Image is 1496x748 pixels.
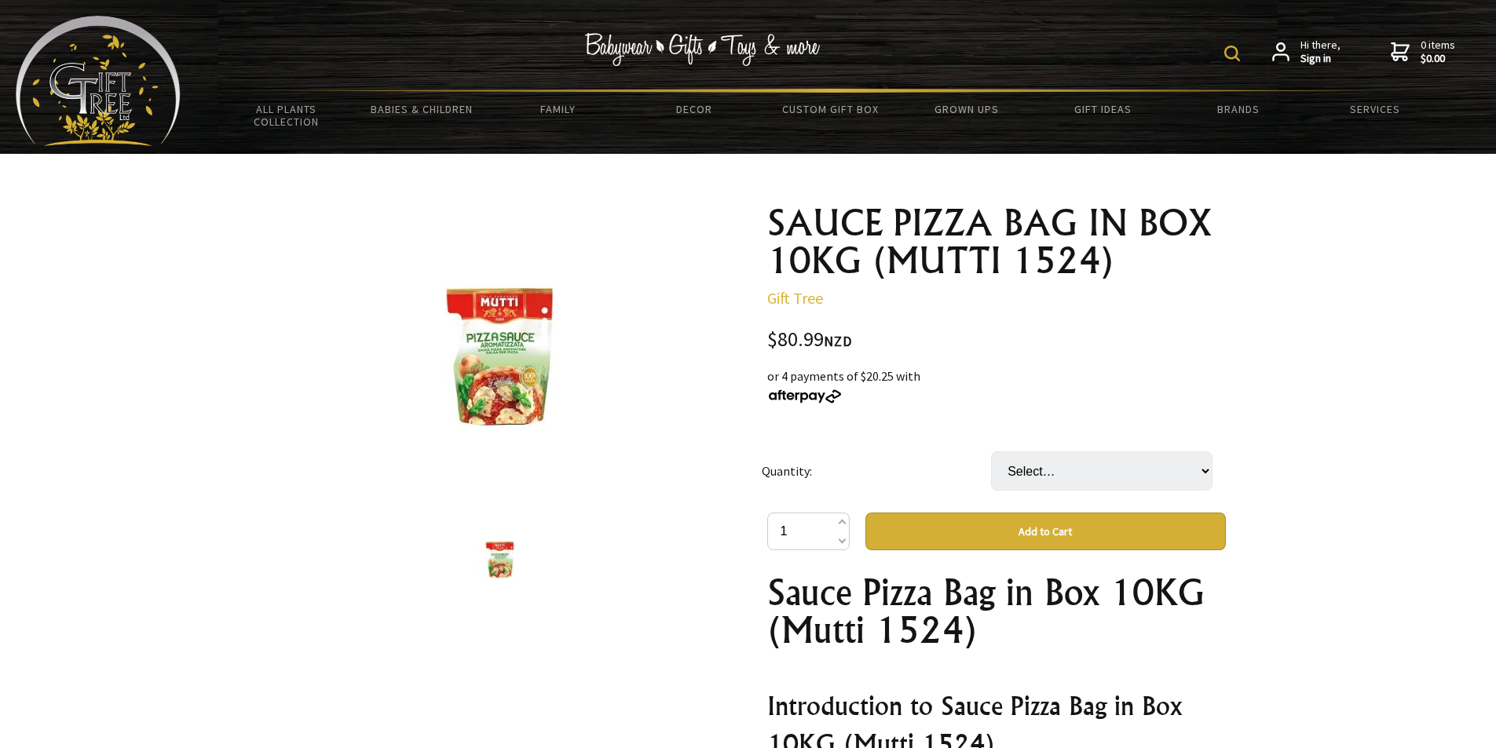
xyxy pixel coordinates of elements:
img: Babyware - Gifts - Toys and more... [16,16,181,146]
a: Brands [1171,93,1307,126]
a: Babies & Children [354,93,490,126]
button: Add to Cart [865,513,1226,550]
a: 0 items$0.00 [1391,38,1455,66]
a: Gift Ideas [1034,93,1170,126]
strong: $0.00 [1421,52,1455,66]
a: Family [490,93,626,126]
a: Grown Ups [898,93,1034,126]
strong: Sign in [1300,52,1341,66]
img: SAUCE PIZZA BAG IN BOX 10KG (MUTTI 1524) [466,530,535,589]
img: Afterpay [767,389,843,403]
a: Custom Gift Box [763,93,898,126]
span: Hi there, [1300,38,1341,66]
div: or 4 payments of $20.25 with [767,367,1226,404]
a: Hi there,Sign in [1272,38,1341,66]
img: product search [1224,46,1240,61]
td: Quantity: [762,429,991,513]
span: NZD [824,332,852,350]
h1: SAUCE PIZZA BAG IN BOX 10KG (MUTTI 1524) [767,204,1226,279]
a: Services [1307,93,1443,126]
img: SAUCE PIZZA BAG IN BOX 10KG (MUTTI 1524) [368,243,631,471]
a: Decor [626,93,762,126]
div: $80.99 [767,330,1226,351]
h1: Sauce Pizza Bag in Box 10KG (Mutti 1524) [767,574,1226,649]
a: Gift Tree [767,288,823,308]
span: 0 items [1421,38,1455,66]
img: Babywear - Gifts - Toys & more [585,33,821,66]
a: All Plants Collection [218,93,354,138]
